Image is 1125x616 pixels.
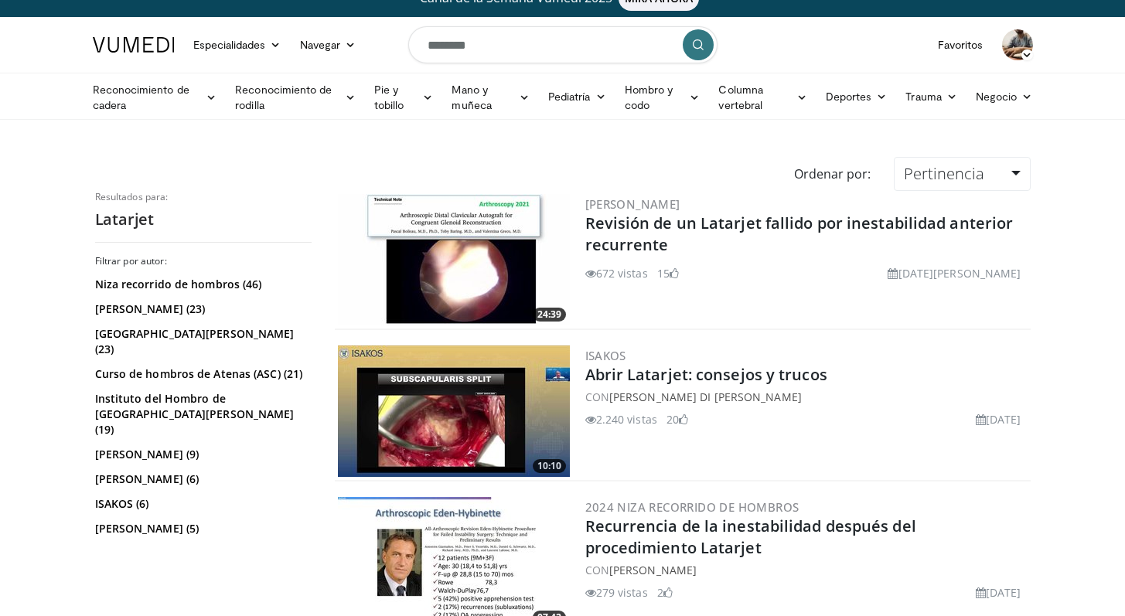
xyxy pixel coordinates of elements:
[95,277,262,291] font: Niza recorrido de hombros (46)
[452,83,491,111] font: Mano y muñeca
[537,459,561,472] font: 10:10
[95,391,308,437] a: Instituto del Hombro de [GEOGRAPHIC_DATA][PERSON_NAME] (19)
[338,345,570,477] a: 10:10
[585,196,680,212] a: [PERSON_NAME]
[826,90,872,103] font: Deportes
[95,521,199,536] font: [PERSON_NAME] (5)
[95,254,167,267] font: Filtrar por autor:
[193,38,266,51] font: Especialidades
[904,163,984,184] font: Pertinencia
[95,326,295,356] font: [GEOGRAPHIC_DATA][PERSON_NAME] (23)
[84,82,227,113] a: Reconocimiento de cadera
[794,165,871,182] font: Ordenar por:
[338,345,570,477] img: 82c2e240-9214-4620-b41d-484e5c3be1f8.300x170_q85_crop-smart_upscale.jpg
[896,81,966,112] a: Trauma
[894,157,1030,191] a: Pertinencia
[709,82,816,113] a: Columna vertebral
[95,447,199,461] font: [PERSON_NAME] (9)
[291,29,366,60] a: Navegar
[95,521,308,536] a: [PERSON_NAME] (5)
[657,266,670,281] font: 15
[95,366,308,382] a: Curso de hombros de Atenas (ASC) (21)
[300,38,341,51] font: Navegar
[585,499,799,515] a: 2024 Niza recorrido de hombros
[816,81,897,112] a: Deportes
[585,364,827,385] a: Abrir Latarjet: consejos y trucos
[596,585,648,600] font: 279 vistas
[718,83,763,111] font: Columna vertebral
[585,516,916,558] a: Recurrencia de la inestabilidad después del procedimiento Latarjet
[95,391,295,437] font: Instituto del Hombro de [GEOGRAPHIC_DATA][PERSON_NAME] (19)
[374,83,404,111] font: Pie y tobillo
[905,90,941,103] font: Trauma
[93,83,189,111] font: Reconocimiento de cadera
[95,301,308,317] a: [PERSON_NAME] (23)
[615,82,710,113] a: Hombro y codo
[609,390,802,404] a: [PERSON_NAME] Di [PERSON_NAME]
[938,38,984,51] font: Favoritos
[539,81,615,112] a: Pediatría
[408,26,718,63] input: Buscar temas, intervenciones
[338,194,570,325] a: 24:39
[585,390,609,404] font: CON
[442,82,538,113] a: Mano y muñeca
[585,348,626,363] a: ISAKOS
[966,81,1042,112] a: Negocio
[95,366,303,381] font: Curso de hombros de Atenas (ASC) (21)
[976,90,1018,103] font: Negocio
[95,471,199,486] font: [PERSON_NAME] (6)
[537,308,561,321] font: 24:39
[95,209,154,230] font: Latarjet
[95,277,308,292] a: Niza recorrido de hombros (46)
[95,496,308,512] a: ISAKOS (6)
[338,194,570,325] img: fe1da2ac-d6e6-4102-9af2-ada21d2bbff8.300x170_q85_crop-smart_upscale.jpg
[95,326,308,357] a: [GEOGRAPHIC_DATA][PERSON_NAME] (23)
[365,82,443,113] a: Pie y tobillo
[929,29,993,60] a: Favoritos
[986,412,1021,427] font: [DATE]
[898,266,1021,281] font: [DATE][PERSON_NAME]
[548,90,591,103] font: Pediatría
[585,563,609,577] font: CON
[184,29,291,60] a: Especialidades
[657,585,663,600] font: 2
[625,83,673,111] font: Hombro y codo
[609,563,697,577] a: [PERSON_NAME]
[95,301,206,316] font: [PERSON_NAME] (23)
[95,471,308,487] a: [PERSON_NAME] (6)
[235,83,332,111] font: Reconocimiento de rodilla
[95,190,169,203] font: Resultados para:
[585,213,1014,255] a: Revisión de un Latarjet fallido por inestabilidad anterior recurrente
[986,585,1021,600] font: [DATE]
[226,82,365,113] a: Reconocimiento de rodilla
[1002,29,1033,60] img: Avatar
[93,37,175,53] img: Logotipo de VuMedi
[596,412,657,427] font: 2.240 vistas
[95,447,308,462] a: [PERSON_NAME] (9)
[95,496,149,511] font: ISAKOS (6)
[596,266,648,281] font: 672 vistas
[666,412,679,427] font: 20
